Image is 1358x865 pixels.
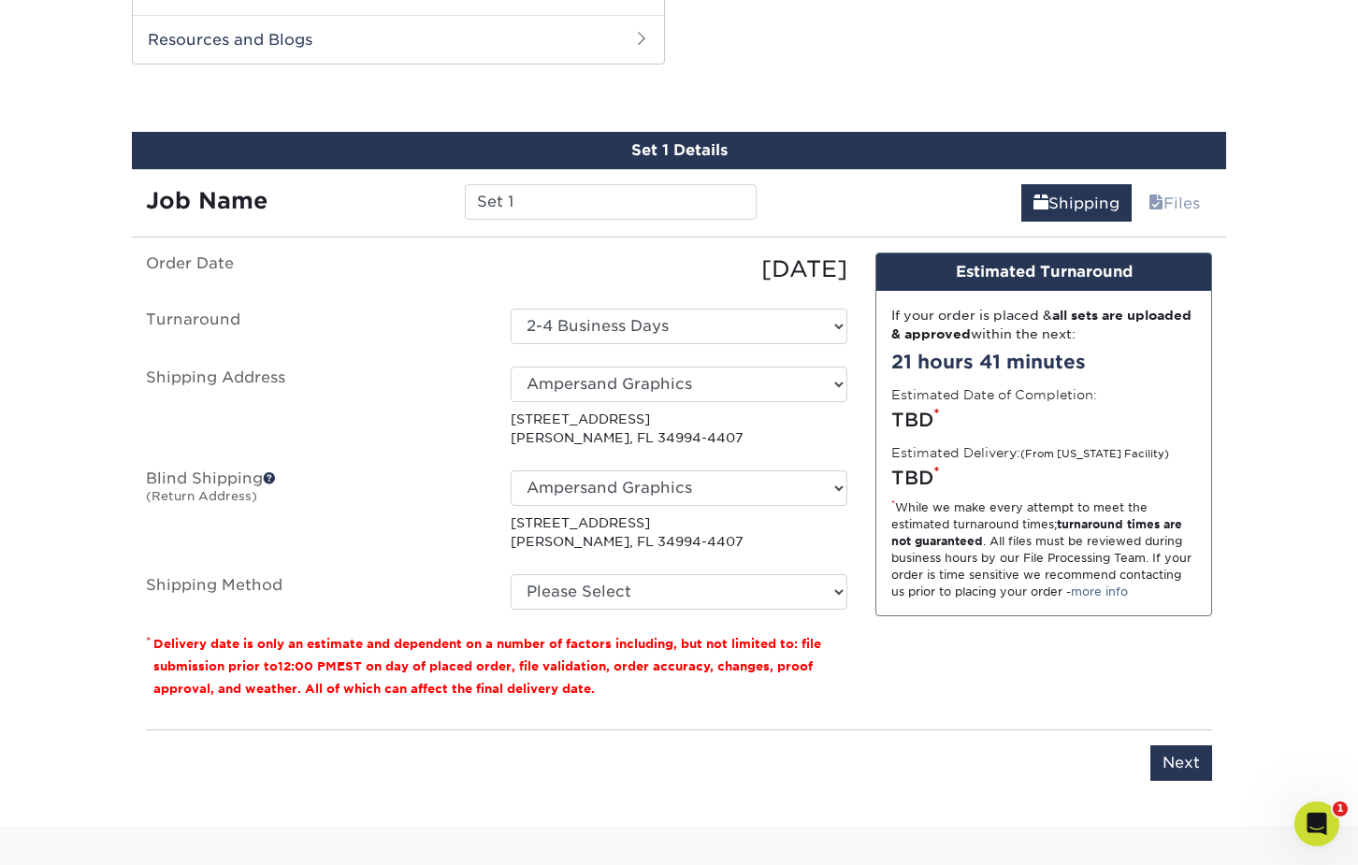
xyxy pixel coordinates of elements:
span: files [1149,195,1163,212]
div: 21 hours 41 minutes [891,348,1196,376]
div: TBD [891,406,1196,434]
iframe: Intercom live chat [1294,801,1339,846]
label: Order Date [132,252,497,286]
div: Estimated Turnaround [876,253,1211,291]
a: Files [1136,184,1212,222]
span: 1 [1333,801,1348,816]
label: Estimated Date of Completion: [891,385,1097,404]
label: Estimated Delivery: [891,443,1169,462]
div: TBD [891,464,1196,492]
div: Set 1 Details [132,132,1226,169]
strong: turnaround times are not guaranteed [891,517,1182,548]
span: shipping [1033,195,1048,212]
div: If your order is placed & within the next: [891,306,1196,344]
a: Shipping [1021,184,1132,222]
small: (Return Address) [146,489,257,503]
strong: Job Name [146,187,267,214]
label: Blind Shipping [132,470,497,552]
p: [STREET_ADDRESS] [PERSON_NAME], FL 34994-4407 [511,513,847,552]
label: Shipping Address [132,367,497,448]
span: 12:00 PM [278,659,337,673]
div: While we make every attempt to meet the estimated turnaround times; . All files must be reviewed ... [891,499,1196,600]
div: [DATE] [497,252,861,286]
label: Turnaround [132,309,497,344]
a: more info [1071,584,1128,598]
input: Next [1150,745,1212,781]
input: Enter a job name [465,184,756,220]
label: Shipping Method [132,574,497,610]
small: Delivery date is only an estimate and dependent on a number of factors including, but not limited... [153,637,821,696]
small: (From [US_STATE] Facility) [1020,448,1169,460]
iframe: Google Customer Reviews [5,808,159,858]
p: [STREET_ADDRESS] [PERSON_NAME], FL 34994-4407 [511,410,847,448]
h2: Resources and Blogs [133,15,664,64]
